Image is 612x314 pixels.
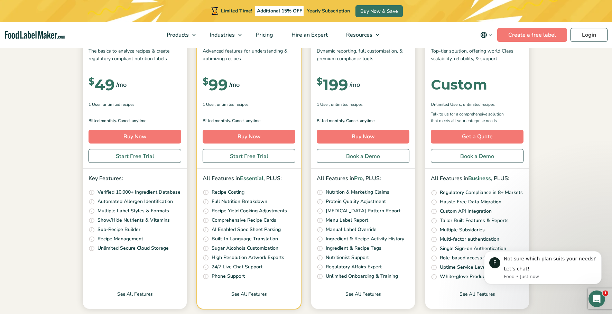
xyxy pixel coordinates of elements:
[344,31,373,39] span: Resources
[326,198,386,205] p: Protein Quality Adjustment
[317,77,348,92] div: 199
[588,290,605,307] iframe: Intercom live chat
[116,80,127,90] span: /mo
[431,149,523,163] a: Book a Demo
[203,47,295,63] p: Advanced features for understanding & optimizing recipes
[101,101,135,108] span: , Unlimited Recipes
[89,174,181,183] p: Key Features:
[98,198,173,205] p: Automated Allergen Identification
[212,254,284,261] p: High Resolution Artwork Exports
[158,22,199,48] a: Products
[247,22,281,48] a: Pricing
[165,31,189,39] span: Products
[212,263,262,271] p: 24/7 Live Chat Support
[440,217,509,224] p: Tailor Built Features & Reports
[571,28,608,42] a: Login
[431,174,523,183] p: All Features in , PLUS:
[317,101,329,108] span: 1 User
[212,235,278,243] p: Built-In Language Translation
[431,47,523,63] p: Top-tier solution, offering world Class scalability, reliability, & support
[208,31,235,39] span: Industries
[440,245,506,252] p: Single Sign-on Authentication
[326,244,381,252] p: Ingredient & Recipe Tags
[98,244,169,252] p: Unlimited Secure Cloud Storage
[440,207,492,215] p: Custom API Integration
[212,216,276,224] p: Comprehensive Recipe Cards
[311,290,415,309] a: See All Features
[89,130,181,144] a: Buy Now
[203,118,295,124] p: Billed monthly. Cancel anytime
[440,198,501,206] p: Hassle Free Data Migration
[98,207,169,215] p: Multiple Label Styles & Formats
[326,207,400,215] p: [MEDICAL_DATA] Pattern Report
[197,290,301,309] a: See All Features
[201,22,245,48] a: Industries
[440,264,513,271] p: Uptime Service Level Agreement
[350,80,360,90] span: /mo
[212,198,267,205] p: Full Nutrition Breakdown
[212,207,287,215] p: Recipe Yield Cooking Adjustments
[89,118,181,124] p: Billed monthly. Cancel anytime
[212,226,281,233] p: AI Enabled Spec Sheet Parsing
[326,188,389,196] p: Nutrition & Marketing Claims
[326,263,382,271] p: Regulatory Affairs Expert
[282,22,335,48] a: Hire an Expert
[431,111,510,124] p: Talk to us for a comprehensive solution that meets all your enterprise needs
[212,273,245,280] p: Phone Support
[203,77,228,92] div: 99
[221,8,252,14] span: Limited Time!
[440,273,510,280] p: White-glove Product Specialist
[255,6,304,16] span: Additional 15% OFF
[326,226,377,233] p: Manual Label Override
[317,130,409,144] a: Buy Now
[317,77,323,86] span: $
[215,101,249,108] span: , Unlimited Recipes
[289,31,328,39] span: Hire an Expert
[89,77,115,92] div: 49
[203,174,295,183] p: All Features in , PLUS:
[326,273,398,280] p: Unlimited Onboarding & Training
[468,175,491,182] span: Business
[212,188,244,196] p: Recipe Costing
[240,175,263,182] span: Essential
[461,101,495,108] span: , Unlimited Recipes
[337,22,383,48] a: Resources
[89,77,94,86] span: $
[440,226,485,234] p: Multiple Subsidaries
[89,47,181,63] p: The basics to analyze recipes & create regulatory compliant nutrition labels
[326,216,368,224] p: Menu Label Report
[89,149,181,163] a: Start Free Trial
[203,77,208,86] span: $
[431,130,523,144] a: Get a Quote
[326,235,404,243] p: Ingredient & Recipe Activity History
[440,254,500,262] p: Role-based access Control
[98,188,180,196] p: Verified 10,000+ Ingredient Database
[307,8,350,14] span: Yearly Subscription
[603,290,608,296] span: 1
[317,118,409,124] p: Billed monthly. Cancel anytime
[203,149,295,163] a: Start Free Trial
[440,236,499,243] p: Multi-factor authentication
[317,47,409,63] p: Dynamic reporting, full customization, & premium compliance tools
[440,189,523,196] p: Regulatory Compliance in 8+ Markets
[83,290,187,309] a: See All Features
[431,78,487,92] div: Custom
[203,101,215,108] span: 1 User
[203,130,295,144] a: Buy Now
[254,31,274,39] span: Pricing
[317,149,409,163] a: Book a Demo
[212,244,278,252] p: Sugar Alcohols Customization
[98,216,170,224] p: Show/Hide Nutrients & Vitamins
[98,235,143,243] p: Recipe Management
[355,5,403,17] a: Buy Now & Save
[229,80,240,90] span: /mo
[98,226,140,233] p: Sub-Recipe Builder
[326,254,369,261] p: Nutritionist Support
[354,175,363,182] span: Pro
